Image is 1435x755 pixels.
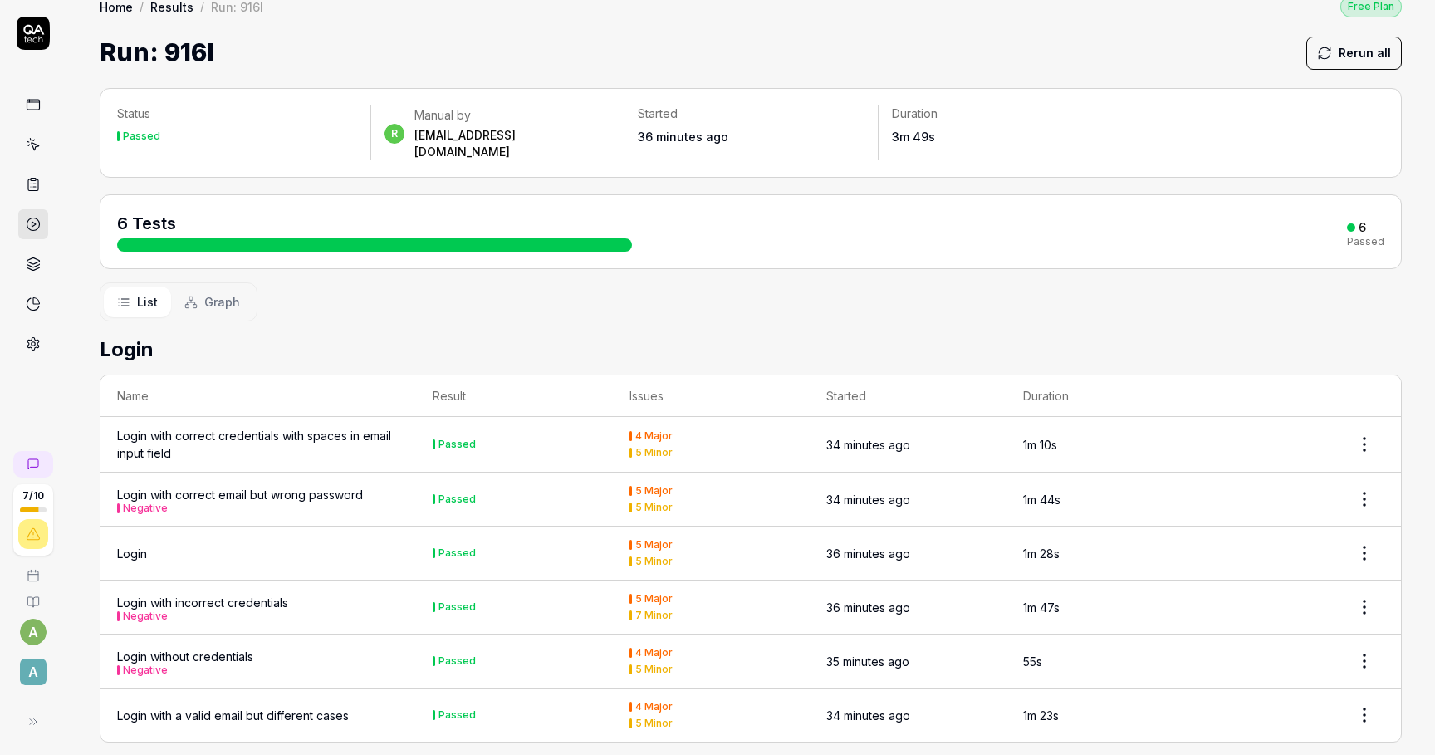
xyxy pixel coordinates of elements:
div: 5 Major [635,594,673,604]
th: Result [416,375,613,417]
p: Status [117,105,357,122]
time: 1m 10s [1023,438,1057,452]
div: Passed [1347,237,1384,247]
time: 36 minutes ago [826,601,910,615]
th: Issues [613,375,810,417]
time: 34 minutes ago [826,493,910,507]
a: New conversation [13,451,53,478]
button: Negative [123,503,168,513]
button: List [104,287,171,317]
div: [EMAIL_ADDRESS][DOMAIN_NAME] [414,127,610,160]
button: Graph [171,287,253,317]
time: 36 minutes ago [826,547,910,561]
div: 5 Minor [635,718,673,728]
time: 55s [1023,654,1042,669]
span: r [384,124,404,144]
button: Rerun all [1306,37,1402,70]
span: List [137,293,158,311]
div: Login with correct email but wrong password [117,486,363,513]
a: Login with correct email but wrong passwordNegative [117,486,363,513]
div: 4 Major [635,431,673,441]
span: 6 Tests [117,213,176,233]
time: 1m 44s [1023,493,1060,507]
time: 34 minutes ago [826,708,910,723]
div: Passed [438,494,476,504]
button: a [20,619,47,645]
time: 1m 47s [1023,601,1060,615]
span: 7 / 10 [22,491,44,501]
a: Documentation [7,582,59,609]
a: Book a call with us [7,556,59,582]
button: A [7,645,59,689]
div: Passed [123,131,160,141]
div: 5 Major [635,540,673,550]
th: Duration [1006,375,1203,417]
div: Passed [438,439,476,449]
a: Login with incorrect credentialsNegative [117,594,288,621]
p: Started [638,105,864,122]
button: Negative [123,665,168,675]
div: Passed [438,656,476,666]
div: 5 Minor [635,448,673,458]
h2: Login [100,335,1402,365]
div: Passed [438,548,476,558]
div: 5 Major [635,486,673,496]
div: 4 Major [635,648,673,658]
div: 6 [1359,220,1366,235]
p: Duration [892,105,1118,122]
th: Name [100,375,416,417]
div: 5 Minor [635,664,673,674]
div: Passed [438,710,476,720]
span: Graph [204,293,240,311]
th: Started [810,375,1006,417]
div: 5 Minor [635,556,673,566]
a: Login [117,545,147,562]
time: 1m 28s [1023,547,1060,561]
a: Login with a valid email but different cases [117,707,349,724]
div: Login with incorrect credentials [117,594,288,621]
div: Manual by [414,107,610,124]
button: Negative [123,611,168,621]
time: 35 minutes ago [826,654,909,669]
h1: Run: 916l [100,34,214,71]
time: 36 minutes ago [638,130,728,144]
time: 1m 23s [1023,708,1059,723]
time: 34 minutes ago [826,438,910,452]
div: 4 Major [635,702,673,712]
a: Login with correct credentials with spaces in email input field [117,427,399,462]
span: A [20,659,47,685]
div: Passed [438,602,476,612]
time: 3m 49s [892,130,935,144]
div: Login without credentials [117,648,253,675]
a: Login without credentialsNegative [117,648,253,675]
div: 5 Minor [635,503,673,512]
div: 7 Minor [635,610,673,620]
